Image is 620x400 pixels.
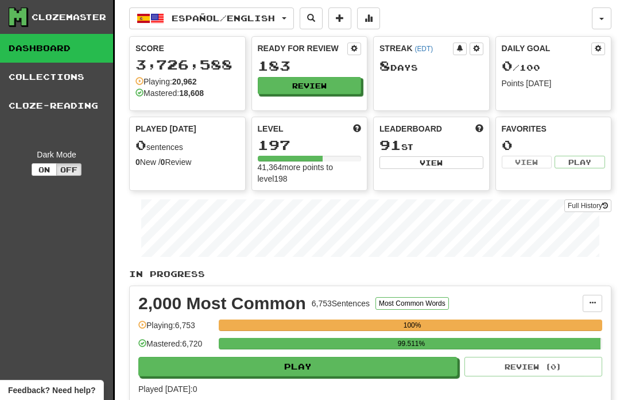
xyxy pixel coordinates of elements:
div: sentences [135,138,239,153]
button: Off [56,163,82,176]
button: View [379,156,483,169]
div: 41,364 more points to level 198 [258,161,362,184]
div: 183 [258,59,362,73]
button: Search sentences [300,7,323,29]
strong: 0 [161,157,165,167]
button: More stats [357,7,380,29]
span: 0 [135,137,146,153]
div: New / Review [135,156,239,168]
button: Review (0) [464,357,602,376]
strong: 20,962 [172,77,197,86]
div: Favorites [502,123,606,134]
button: On [32,163,57,176]
span: 8 [379,57,390,74]
strong: 18,608 [179,89,204,98]
span: Played [DATE]: 0 [138,384,197,394]
div: Ready for Review [258,43,348,54]
span: 91 [379,137,401,153]
div: 6,753 Sentences [312,298,370,309]
div: Clozemaster [32,11,106,23]
div: Streak [379,43,453,54]
span: Open feedback widget [8,384,95,396]
button: Play [138,357,458,376]
span: Español / English [172,13,275,23]
button: Most Common Words [375,297,449,310]
div: Daily Goal [502,43,592,55]
span: 0 [502,57,513,74]
button: Add sentence to collection [328,7,351,29]
div: Day s [379,59,483,74]
div: 2,000 Most Common [138,295,306,312]
div: 197 [258,138,362,152]
button: Play [555,156,605,168]
span: This week in points, UTC [475,123,483,134]
span: Level [258,123,284,134]
div: 0 [502,138,606,152]
div: st [379,138,483,153]
div: 3,726,588 [135,57,239,72]
button: View [502,156,552,168]
span: / 100 [502,63,540,72]
div: Playing: [135,76,197,87]
div: Points [DATE] [502,78,606,89]
span: Leaderboard [379,123,442,134]
div: Mastered: 6,720 [138,338,213,357]
strong: 0 [135,157,140,167]
div: 100% [222,320,602,331]
div: Dark Mode [9,149,104,160]
a: Full History [564,199,611,212]
span: Score more points to level up [353,123,361,134]
a: (EDT) [414,45,433,53]
div: Mastered: [135,87,204,99]
p: In Progress [129,268,611,280]
span: Played [DATE] [135,123,196,134]
div: 99.511% [222,338,600,349]
button: Español/English [129,7,294,29]
button: Review [258,77,362,94]
div: Score [135,43,239,54]
div: Playing: 6,753 [138,320,213,339]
